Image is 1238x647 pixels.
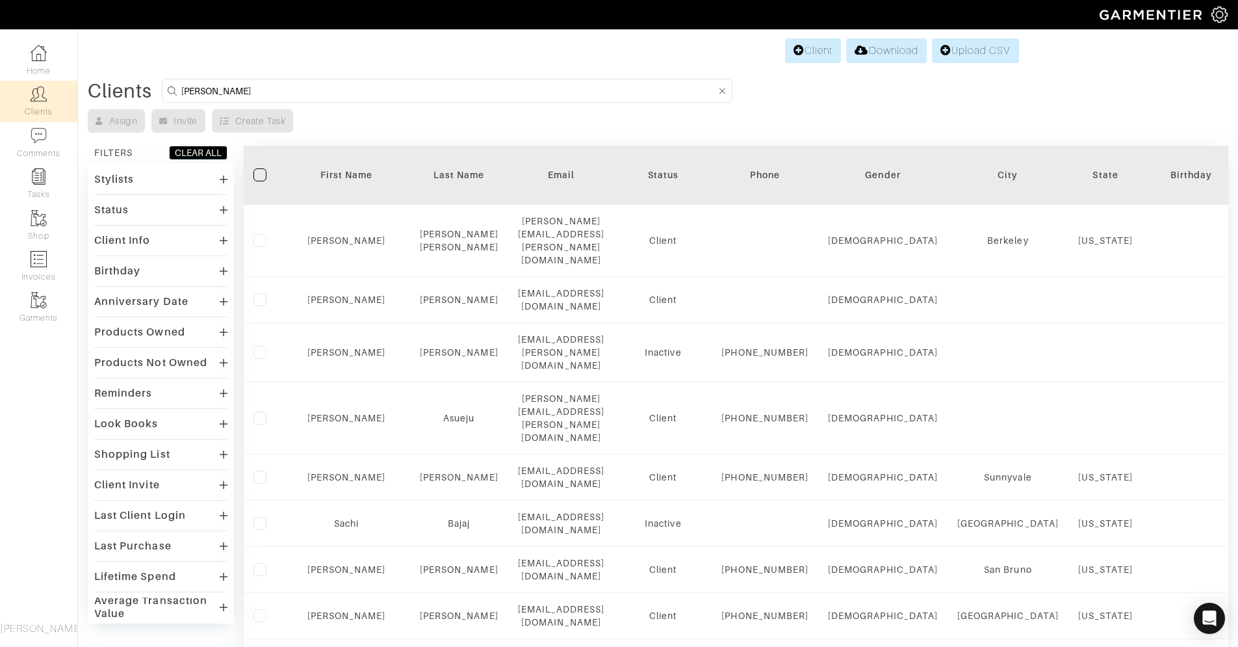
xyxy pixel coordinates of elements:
[957,234,1059,247] div: Berkeley
[624,234,702,247] div: Client
[94,594,220,620] div: Average Transaction Value
[420,347,498,358] a: [PERSON_NAME]
[307,295,386,305] a: [PERSON_NAME]
[283,146,410,205] th: Toggle SortBy
[518,215,605,267] div: [PERSON_NAME][EMAIL_ADDRESS][PERSON_NAME][DOMAIN_NAME]
[624,168,702,181] div: Status
[31,292,47,308] img: garments-icon-b7da505a4dc4fd61783c78ac3ca0ef83fa9d6f193b1c9dc38574b1d14d53ca28.png
[624,293,702,306] div: Client
[828,563,938,576] div: [DEMOGRAPHIC_DATA]
[307,611,386,621] a: [PERSON_NAME]
[94,387,152,400] div: Reminders
[94,265,140,278] div: Birthday
[721,346,808,359] div: [PHONE_NUMBER]
[624,563,702,576] div: Client
[828,609,938,622] div: [DEMOGRAPHIC_DATA]
[334,518,359,529] a: Sachi
[518,510,605,536] div: [EMAIL_ADDRESS][DOMAIN_NAME]
[94,326,185,339] div: Products Owned
[443,413,474,423] a: Asueju
[721,168,808,181] div: Phone
[31,168,47,185] img: reminder-icon-8004d30b9f0a5d33ae49ab947aed9ed385cf756f9e5892f1edd6e32f2345188e.png
[624,346,702,359] div: Inactive
[31,210,47,226] img: garments-icon-b7da505a4dc4fd61783c78ac3ca0ef83fa9d6f193b1c9dc38574b1d14d53ca28.png
[31,251,47,267] img: orders-icon-0abe47150d42831381b5fb84f609e132dff9fe21cb692f30cb5eec754e2cba89.png
[94,509,186,522] div: Last Client Login
[785,38,841,63] a: Client
[307,413,386,423] a: [PERSON_NAME]
[94,295,188,308] div: Anniversary Date
[932,38,1019,63] a: Upload CSV
[169,146,227,160] button: CLEAR ALL
[307,564,386,575] a: [PERSON_NAME]
[957,563,1059,576] div: San Bruno
[94,479,160,492] div: Client Invite
[1078,471,1133,484] div: [US_STATE]
[307,235,386,246] a: [PERSON_NAME]
[1078,168,1133,181] div: State
[420,472,498,482] a: [PERSON_NAME]
[292,168,400,181] div: First Name
[846,38,926,63] a: Download
[94,356,207,369] div: Products Not Owned
[624,517,702,530] div: Inactive
[1211,7,1228,23] img: gear-icon-white-bd11855cb880d31180b6d7d6211b90ccbf57a29d726f0c71d8c61bd08dd39cc2.png
[94,540,172,553] div: Last Purchase
[828,168,938,181] div: Gender
[420,564,498,575] a: [PERSON_NAME]
[88,85,152,98] div: Clients
[518,557,605,583] div: [EMAIL_ADDRESS][DOMAIN_NAME]
[518,287,605,313] div: [EMAIL_ADDRESS][DOMAIN_NAME]
[624,412,702,425] div: Client
[94,146,133,159] div: FILTERS
[448,518,470,529] a: Bajaj
[721,563,808,576] div: [PHONE_NUMBER]
[518,392,605,444] div: [PERSON_NAME][EMAIL_ADDRESS][PERSON_NAME][DOMAIN_NAME]
[957,471,1059,484] div: Sunnyvale
[518,168,605,181] div: Email
[1078,609,1133,622] div: [US_STATE]
[94,234,151,247] div: Client Info
[957,609,1059,622] div: [GEOGRAPHIC_DATA]
[828,293,938,306] div: [DEMOGRAPHIC_DATA]
[420,611,498,621] a: [PERSON_NAME]
[94,204,129,217] div: Status
[828,471,938,484] div: [DEMOGRAPHIC_DATA]
[828,234,938,247] div: [DEMOGRAPHIC_DATA]
[818,146,948,205] th: Toggle SortBy
[828,412,938,425] div: [DEMOGRAPHIC_DATA]
[420,229,498,252] a: [PERSON_NAME] [PERSON_NAME]
[624,471,702,484] div: Client
[94,417,159,430] div: Look Books
[828,346,938,359] div: [DEMOGRAPHIC_DATA]
[307,472,386,482] a: [PERSON_NAME]
[181,83,716,99] input: Search by name, email, phone, city, or state
[721,412,808,425] div: [PHONE_NUMBER]
[420,295,498,305] a: [PERSON_NAME]
[721,471,808,484] div: [PHONE_NUMBER]
[518,603,605,629] div: [EMAIL_ADDRESS][DOMAIN_NAME]
[94,173,134,186] div: Stylists
[828,517,938,530] div: [DEMOGRAPHIC_DATA]
[94,448,170,461] div: Shopping List
[957,168,1059,181] div: City
[1194,603,1225,634] div: Open Intercom Messenger
[175,146,222,159] div: CLEAR ALL
[518,464,605,490] div: [EMAIL_ADDRESS][DOMAIN_NAME]
[410,146,508,205] th: Toggle SortBy
[31,127,47,144] img: comment-icon-a0a6a9ef722e966f86d9cbdc48e553b5cf19dbc54f86b18d962a5391bc8f6eb6.png
[94,570,176,583] div: Lifetime Spend
[957,517,1059,530] div: [GEOGRAPHIC_DATA]
[1078,234,1133,247] div: [US_STATE]
[624,609,702,622] div: Client
[1093,3,1211,26] img: garmentier-logo-header-white-b43fb05a5012e4ada735d5af1a66efaba907eab6374d6393d1fbf88cb4ef424d.png
[1152,168,1230,181] div: Birthday
[518,333,605,372] div: [EMAIL_ADDRESS][PERSON_NAME][DOMAIN_NAME]
[1078,517,1133,530] div: [US_STATE]
[307,347,386,358] a: [PERSON_NAME]
[31,86,47,102] img: clients-icon-6bae9207a08558b7cb47a8932f037763ab4055f8c8b6bfacd5dc20c3e0201464.png
[721,609,808,622] div: [PHONE_NUMBER]
[420,168,498,181] div: Last Name
[614,146,712,205] th: Toggle SortBy
[31,45,47,61] img: dashboard-icon-dbcd8f5a0b271acd01030246c82b418ddd0df26cd7fceb0bd07c9910d44c42f6.png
